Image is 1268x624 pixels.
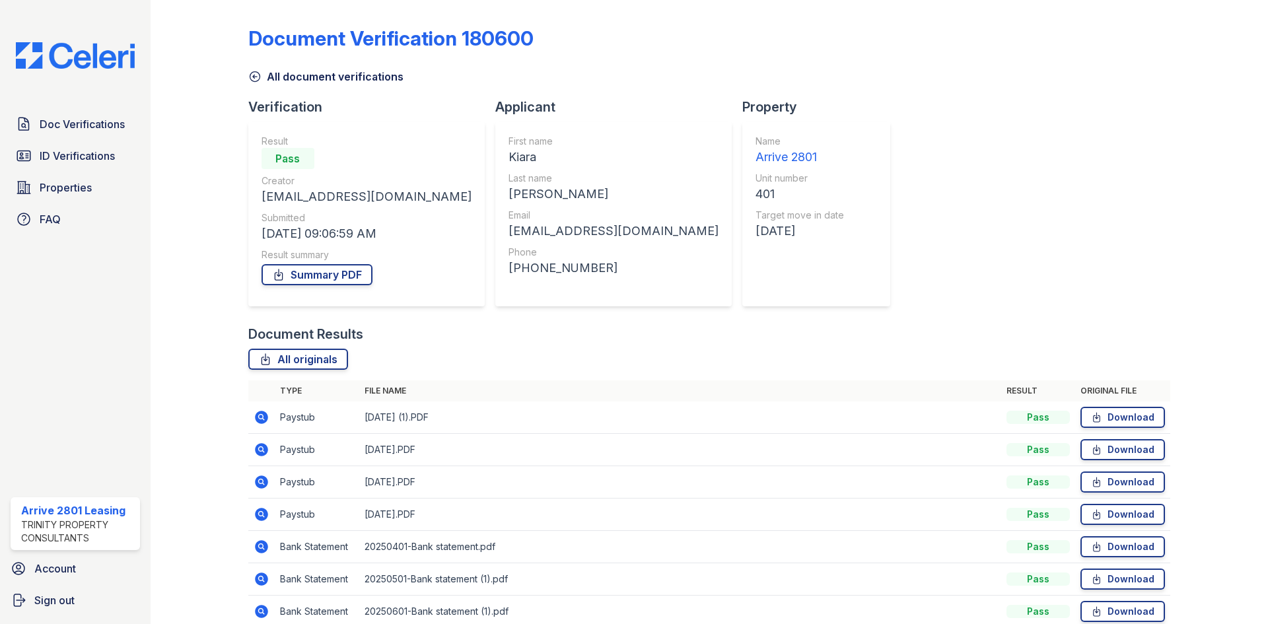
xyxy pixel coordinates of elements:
[509,222,719,240] div: [EMAIL_ADDRESS][DOMAIN_NAME]
[40,116,125,132] span: Doc Verifications
[1006,443,1070,456] div: Pass
[275,380,359,401] th: Type
[1080,407,1165,428] a: Download
[1006,475,1070,489] div: Pass
[509,209,719,222] div: Email
[40,180,92,195] span: Properties
[756,135,844,166] a: Name Arrive 2801
[1001,380,1075,401] th: Result
[756,172,844,185] div: Unit number
[262,174,472,188] div: Creator
[275,434,359,466] td: Paystub
[1080,471,1165,493] a: Download
[275,563,359,596] td: Bank Statement
[1080,569,1165,590] a: Download
[34,561,76,576] span: Account
[11,111,140,137] a: Doc Verifications
[262,211,472,225] div: Submitted
[40,211,61,227] span: FAQ
[509,259,719,277] div: [PHONE_NUMBER]
[275,466,359,499] td: Paystub
[275,499,359,531] td: Paystub
[359,380,1001,401] th: File name
[262,148,314,169] div: Pass
[509,172,719,185] div: Last name
[11,174,140,201] a: Properties
[509,246,719,259] div: Phone
[11,143,140,169] a: ID Verifications
[756,135,844,148] div: Name
[756,148,844,166] div: Arrive 2801
[248,349,348,370] a: All originals
[1006,540,1070,553] div: Pass
[509,148,719,166] div: Kiara
[275,531,359,563] td: Bank Statement
[248,325,363,343] div: Document Results
[262,248,472,261] div: Result summary
[262,264,372,285] a: Summary PDF
[1006,508,1070,521] div: Pass
[262,188,472,206] div: [EMAIL_ADDRESS][DOMAIN_NAME]
[359,434,1001,466] td: [DATE].PDF
[1006,572,1070,586] div: Pass
[1080,504,1165,525] a: Download
[756,209,844,222] div: Target move in date
[359,499,1001,531] td: [DATE].PDF
[359,531,1001,563] td: 20250401-Bank statement.pdf
[509,135,719,148] div: First name
[1080,601,1165,622] a: Download
[275,401,359,434] td: Paystub
[5,587,145,613] a: Sign out
[40,148,115,164] span: ID Verifications
[1080,439,1165,460] a: Download
[248,69,404,85] a: All document verifications
[742,98,901,116] div: Property
[262,225,472,243] div: [DATE] 09:06:59 AM
[1006,605,1070,618] div: Pass
[756,185,844,203] div: 401
[1006,411,1070,424] div: Pass
[248,26,534,50] div: Document Verification 180600
[21,518,135,545] div: Trinity Property Consultants
[495,98,742,116] div: Applicant
[262,135,472,148] div: Result
[34,592,75,608] span: Sign out
[359,466,1001,499] td: [DATE].PDF
[1075,380,1170,401] th: Original file
[1080,536,1165,557] a: Download
[756,222,844,240] div: [DATE]
[21,503,135,518] div: Arrive 2801 Leasing
[359,401,1001,434] td: [DATE] (1).PDF
[509,185,719,203] div: [PERSON_NAME]
[248,98,495,116] div: Verification
[11,206,140,232] a: FAQ
[359,563,1001,596] td: 20250501-Bank statement (1).pdf
[5,555,145,582] a: Account
[5,42,145,69] img: CE_Logo_Blue-a8612792a0a2168367f1c8372b55b34899dd931a85d93a1a3d3e32e68fde9ad4.png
